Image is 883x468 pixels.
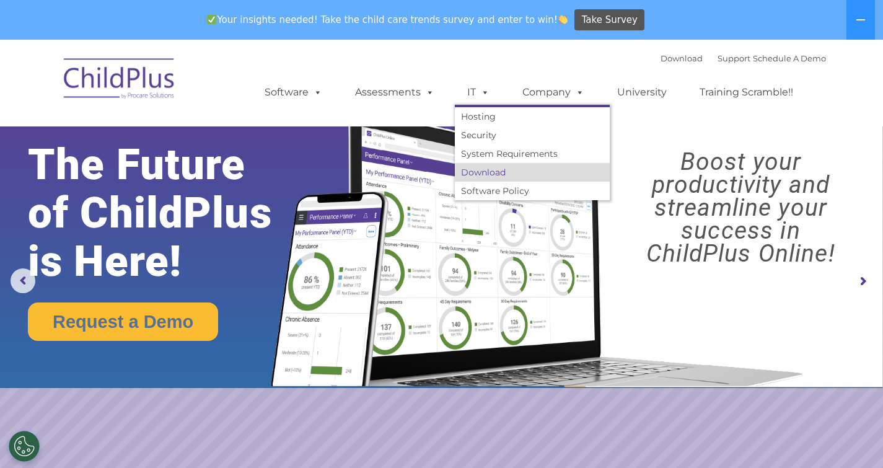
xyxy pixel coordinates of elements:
[207,15,216,24] img: ✅
[687,80,806,105] a: Training Scramble!!
[455,163,610,182] a: Download
[753,53,826,63] a: Schedule A Demo
[28,141,310,286] rs-layer: The Future of ChildPlus is Here!
[661,53,826,63] font: |
[202,8,573,32] span: Your insights needed! Take the child care trends survey and enter to win!
[661,53,703,63] a: Download
[9,431,40,462] button: Cookies Settings
[455,80,502,105] a: IT
[558,15,568,24] img: 👏
[252,80,335,105] a: Software
[58,50,182,112] img: ChildPlus by Procare Solutions
[718,53,750,63] a: Support
[510,80,597,105] a: Company
[172,133,225,142] span: Phone number
[574,9,644,31] a: Take Survey
[455,182,610,200] a: Software Policy
[610,151,872,265] rs-layer: Boost your productivity and streamline your success in ChildPlus Online!
[605,80,679,105] a: University
[455,126,610,144] a: Security
[455,144,610,163] a: System Requirements
[28,302,218,341] a: Request a Demo
[582,9,638,31] span: Take Survey
[343,80,447,105] a: Assessments
[172,82,210,91] span: Last name
[455,107,610,126] a: Hosting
